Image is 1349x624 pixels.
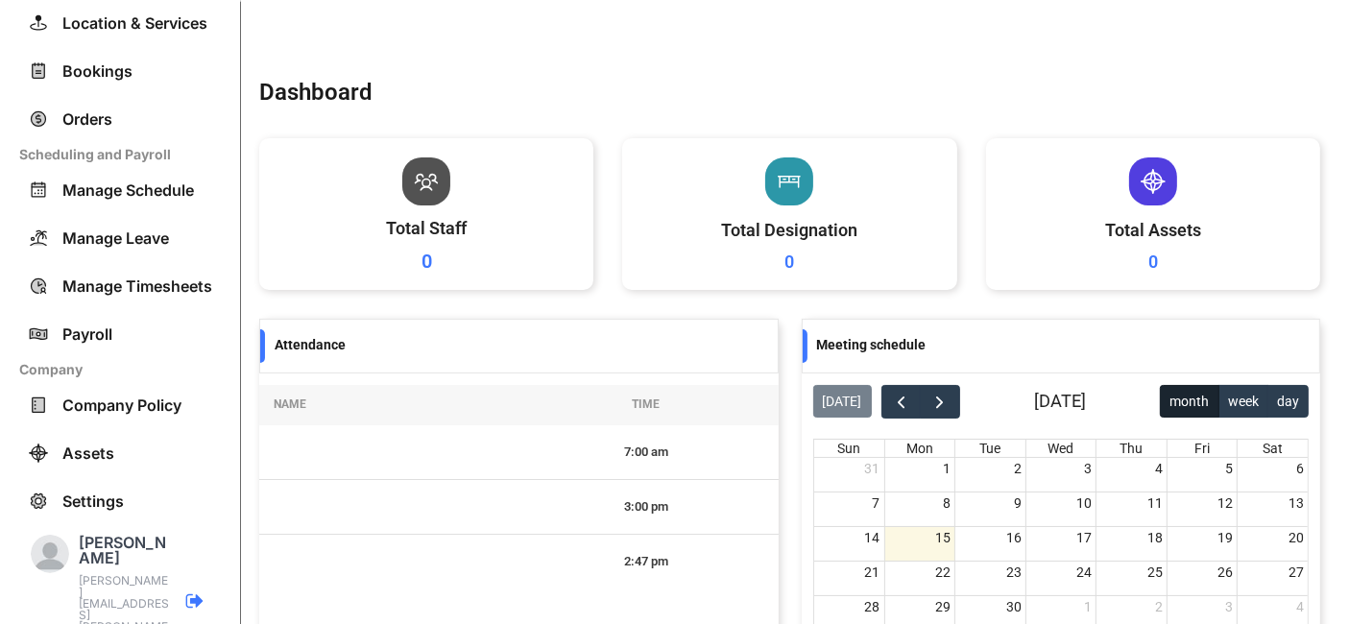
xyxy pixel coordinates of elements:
[62,397,216,413] div: Company Policy
[1293,596,1309,617] a: 4
[632,222,947,239] div: Total Designation
[274,393,509,417] div: NAME
[528,550,763,573] div: 2:47 pm
[1267,385,1309,418] button: day
[1002,596,1025,617] a: 30
[1191,440,1214,457] a: Fri
[1144,492,1167,514] a: 11
[1214,492,1237,514] a: 12
[1002,527,1025,548] a: 16
[62,111,216,127] div: Orders
[1072,527,1096,548] a: 17
[62,445,216,461] div: Assets
[275,336,759,355] h5: Attendance
[903,440,937,457] a: Mon
[939,458,954,479] a: 1
[1151,596,1167,617] a: 2
[62,278,216,294] div: Manage Timesheets
[1117,440,1147,457] a: Thu
[1293,458,1309,479] a: 6
[861,458,884,479] a: 31
[931,527,954,548] a: 15
[1221,458,1237,479] a: 5
[861,596,884,617] a: 28
[939,492,954,514] a: 8
[1221,596,1237,617] a: 3
[62,15,216,31] div: Location & Services
[869,492,884,514] a: 7
[813,385,872,418] button: [DATE]
[931,562,954,583] a: 22
[528,393,763,417] div: TIME
[784,253,794,271] div: 0
[62,182,216,198] div: Manage Schedule
[996,222,1311,239] div: Total Assets
[528,495,763,518] div: 3:00 pm
[62,493,216,509] div: Settings
[1218,385,1268,418] button: week
[920,385,959,419] button: next
[1034,393,1086,410] h2: [DATE]
[1160,385,1218,418] button: month
[1214,562,1237,583] a: 26
[1259,440,1287,457] a: Sat
[62,63,216,79] div: Bookings
[1072,562,1096,583] a: 24
[62,230,216,246] div: Manage Leave
[31,535,69,573] img: blank-profile-picture-973460_960_720.webp
[1144,527,1167,548] a: 18
[1286,492,1309,514] a: 13
[19,148,221,161] div: Scheduling and Payroll
[1080,458,1096,479] a: 3
[1044,440,1077,457] a: Wed
[1072,492,1096,514] a: 10
[1002,562,1025,583] a: 23
[1010,458,1025,479] a: 2
[1144,562,1167,583] a: 25
[19,363,221,376] div: Company
[817,336,1301,355] h5: Meeting schedule
[931,596,954,617] a: 29
[1080,596,1096,617] a: 1
[976,440,1004,457] a: Tue
[1286,562,1309,583] a: 27
[861,527,884,548] a: 14
[1286,527,1309,548] a: 20
[881,385,921,419] button: prev
[1148,253,1158,271] div: 0
[269,220,584,237] div: Total Staff
[259,77,1320,109] h6: Dashboard
[62,326,216,342] div: Payroll
[79,535,171,565] div: [PERSON_NAME]
[861,562,884,583] a: 21
[528,441,763,464] div: 7:00 am
[1010,492,1025,514] a: 9
[422,252,432,271] div: 0
[833,440,864,457] a: Sun
[1151,458,1167,479] a: 4
[1214,527,1237,548] a: 19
